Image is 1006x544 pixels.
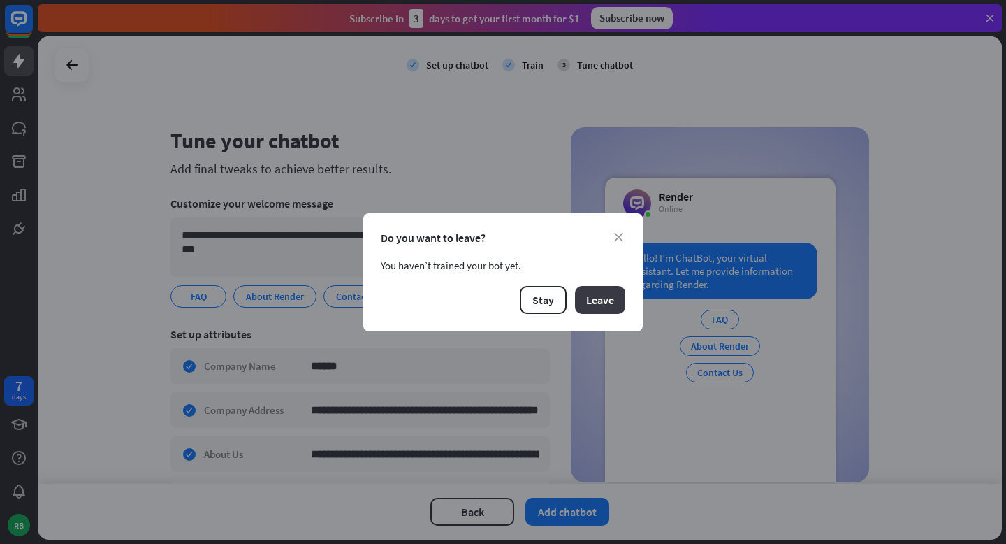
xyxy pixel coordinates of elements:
[614,233,623,242] i: close
[575,286,625,314] button: Leave
[520,286,567,314] button: Stay
[381,259,625,272] div: You haven’t trained your bot yet.
[381,231,625,245] div: Do you want to leave?
[11,6,53,48] button: Open LiveChat chat widget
